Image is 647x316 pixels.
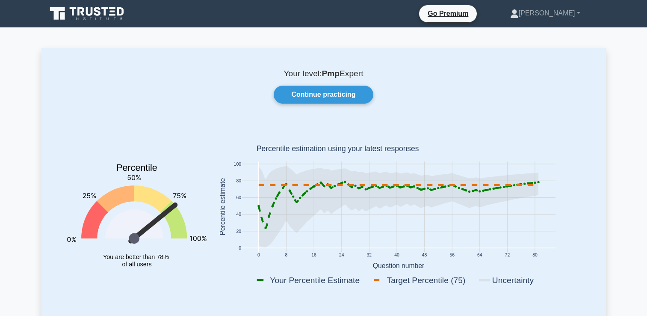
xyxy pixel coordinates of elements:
text: 64 [477,253,482,258]
tspan: of all users [122,261,151,268]
text: 80 [532,253,538,258]
text: Question number [372,262,424,269]
text: Percentile [116,163,157,173]
text: 100 [233,162,241,167]
text: 0 [257,253,260,258]
text: Percentile estimate [219,178,226,236]
p: Your level: Expert [62,69,585,79]
text: 80 [236,179,241,183]
text: 16 [311,253,316,258]
tspan: You are better than 78% [103,253,169,260]
a: Continue practicing [274,86,373,104]
text: 40 [236,212,241,217]
text: 48 [422,253,427,258]
text: 24 [339,253,344,258]
text: 20 [236,229,241,234]
text: 32 [366,253,372,258]
a: [PERSON_NAME] [490,5,601,22]
text: 56 [449,253,455,258]
text: 8 [285,253,287,258]
text: Percentile estimation using your latest responses [256,145,419,153]
text: 40 [394,253,399,258]
text: 72 [505,253,510,258]
text: 60 [236,196,241,200]
a: Go Premium [422,8,473,19]
b: Pmp [322,69,340,78]
text: 0 [239,246,241,250]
